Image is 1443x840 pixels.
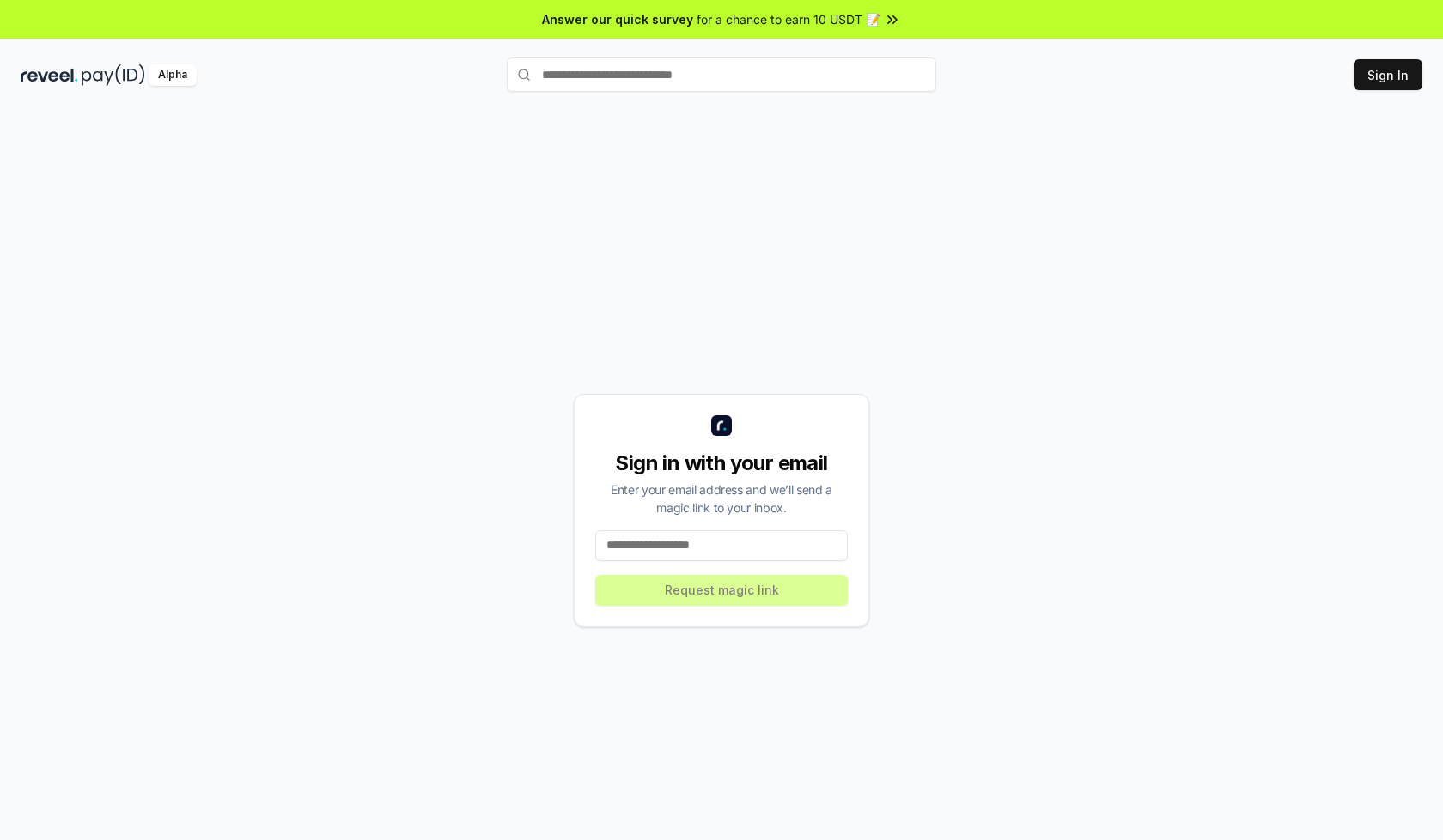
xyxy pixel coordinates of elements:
[82,64,145,86] img: pay_id
[595,480,848,517] div: Enter your email address and we’ll send a magic link to your inbox.
[595,450,848,477] div: Sign in with your email
[542,10,693,28] span: Answer our quick survey
[21,64,78,86] img: reveel_dark
[711,415,732,436] img: logo_small
[1354,59,1422,90] button: Sign In
[697,10,880,28] span: for a chance to earn 10 USDT 📝
[149,64,197,86] div: Alpha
